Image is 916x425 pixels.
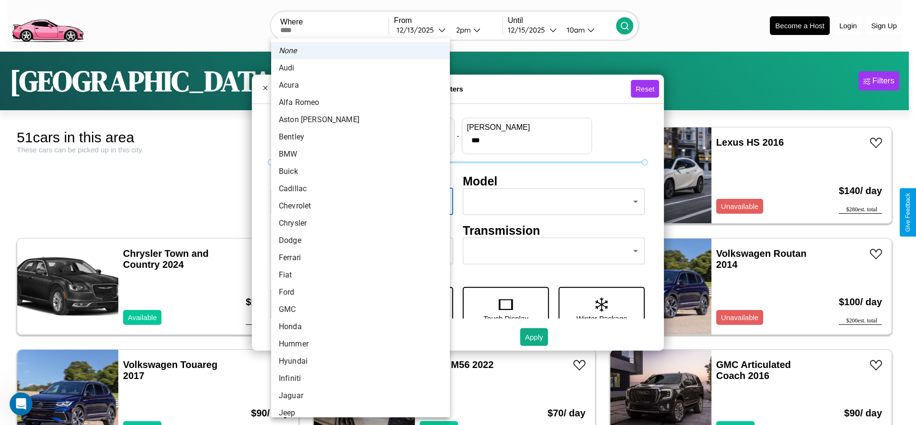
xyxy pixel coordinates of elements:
[271,301,450,318] li: GMC
[271,318,450,335] li: Honda
[271,370,450,387] li: Infiniti
[271,163,450,180] li: Buick
[271,180,450,197] li: Cadillac
[271,353,450,370] li: Hyundai
[271,197,450,215] li: Chevrolet
[905,193,911,232] div: Give Feedback
[271,128,450,146] li: Bentley
[271,59,450,77] li: Audi
[271,94,450,111] li: Alfa Romeo
[10,392,33,415] iframe: Intercom live chat
[271,249,450,266] li: Ferrari
[271,387,450,404] li: Jaguar
[271,335,450,353] li: Hummer
[271,266,450,284] li: Fiat
[271,284,450,301] li: Ford
[279,45,297,57] em: None
[271,111,450,128] li: Aston [PERSON_NAME]
[271,404,450,422] li: Jeep
[271,215,450,232] li: Chrysler
[271,232,450,249] li: Dodge
[271,77,450,94] li: Acura
[271,146,450,163] li: BMW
